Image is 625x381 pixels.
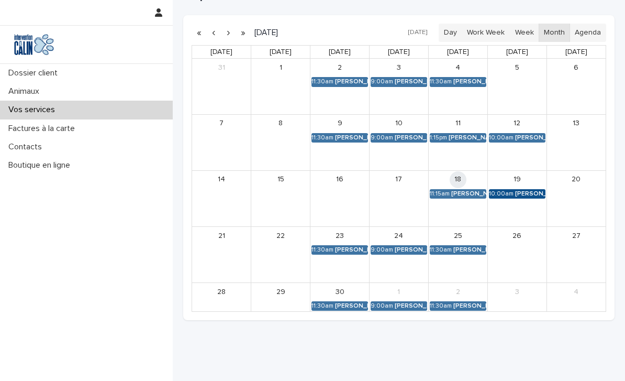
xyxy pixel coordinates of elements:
[395,134,427,141] div: [PERSON_NAME]
[487,114,546,170] td: September 12, 2025
[568,171,585,188] a: September 20, 2025
[390,115,407,132] a: September 10, 2025
[267,46,294,59] a: Monday
[192,226,251,282] td: September 21, 2025
[390,284,407,300] a: October 1, 2025
[327,46,353,59] a: Tuesday
[311,246,333,254] div: 11:30am
[213,171,230,188] a: September 14, 2025
[4,124,83,134] p: Factures à la carte
[371,246,393,254] div: 9:00am
[251,283,310,339] td: September 29, 2025
[487,59,546,114] td: September 5, 2025
[310,283,370,339] td: September 30, 2025
[331,59,348,76] a: September 2, 2025
[311,134,333,141] div: 11:30am
[310,59,370,114] td: September 2, 2025
[430,134,447,141] div: 1:15pm
[192,283,251,339] td: September 28, 2025
[371,302,393,310] div: 9:00am
[430,190,450,198] div: 11:15am
[428,283,487,339] td: October 2, 2025
[453,246,486,254] div: [PERSON_NAME]
[428,226,487,282] td: September 25, 2025
[4,68,66,78] p: Dossier client
[509,227,526,244] a: September 26, 2025
[251,59,310,114] td: September 1, 2025
[236,24,250,41] button: Next year
[192,114,251,170] td: September 7, 2025
[4,160,79,170] p: Boutique en ligne
[310,170,370,226] td: September 16, 2025
[450,284,466,300] a: October 2, 2025
[390,171,407,188] a: September 17, 2025
[462,24,510,41] button: Work Week
[453,78,486,85] div: [PERSON_NAME]
[331,115,348,132] a: September 9, 2025
[504,46,530,59] a: Friday
[192,170,251,226] td: September 14, 2025
[272,171,289,188] a: September 15, 2025
[8,34,60,55] img: Y0SYDZVsQvbSeSFpbQoq
[430,302,452,310] div: 11:30am
[509,59,526,76] a: September 5, 2025
[272,59,289,76] a: September 1, 2025
[213,284,230,300] a: September 28, 2025
[568,59,585,76] a: September 6, 2025
[371,78,393,85] div: 9:00am
[331,227,348,244] a: September 23, 2025
[395,246,427,254] div: [PERSON_NAME]
[213,227,230,244] a: September 21, 2025
[311,78,333,85] div: 11:30am
[390,59,407,76] a: September 3, 2025
[515,134,545,141] div: [PERSON_NAME]
[509,284,526,300] a: October 3, 2025
[453,302,486,310] div: [PERSON_NAME]
[445,46,471,59] a: Thursday
[310,114,370,170] td: September 9, 2025
[221,24,236,41] button: Next month
[192,59,251,114] td: August 31, 2025
[272,115,289,132] a: September 8, 2025
[568,284,585,300] a: October 4, 2025
[509,115,526,132] a: September 12, 2025
[568,227,585,244] a: September 27, 2025
[370,114,429,170] td: September 10, 2025
[335,134,368,141] div: [PERSON_NAME]
[192,24,206,41] button: Previous year
[310,226,370,282] td: September 23, 2025
[371,134,393,141] div: 9:00am
[311,302,333,310] div: 11:30am
[370,226,429,282] td: September 24, 2025
[335,302,368,310] div: [PERSON_NAME]
[563,46,589,59] a: Saturday
[272,227,289,244] a: September 22, 2025
[428,170,487,226] td: September 18, 2025
[450,227,466,244] a: September 25, 2025
[251,114,310,170] td: September 8, 2025
[430,246,452,254] div: 11:30am
[370,283,429,339] td: October 1, 2025
[428,59,487,114] td: September 4, 2025
[250,29,278,37] h2: [DATE]
[335,78,368,85] div: [PERSON_NAME]
[450,59,466,76] a: September 4, 2025
[515,190,545,198] div: [PERSON_NAME]
[4,142,50,152] p: Contacts
[403,25,432,40] button: [DATE]
[428,114,487,170] td: September 11, 2025
[570,24,606,41] button: Agenda
[4,105,63,115] p: Vos services
[4,86,48,96] p: Animaux
[251,170,310,226] td: September 15, 2025
[509,24,539,41] button: Week
[546,114,606,170] td: September 13, 2025
[390,227,407,244] a: September 24, 2025
[208,46,235,59] a: Sunday
[546,170,606,226] td: September 20, 2025
[331,171,348,188] a: September 16, 2025
[451,190,486,198] div: [PERSON_NAME]
[487,283,546,339] td: October 3, 2025
[395,302,427,310] div: [PERSON_NAME]
[509,171,526,188] a: September 19, 2025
